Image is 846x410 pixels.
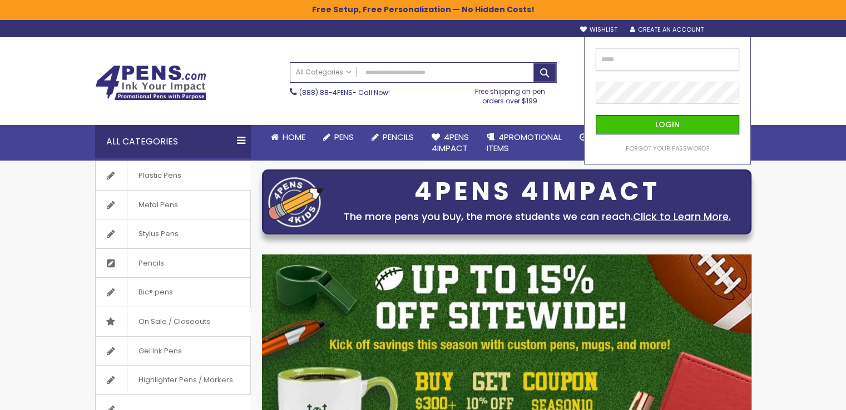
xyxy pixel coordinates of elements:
span: Home [283,131,305,143]
span: Forgot Your Password? [626,144,709,153]
a: Pens [314,125,363,149]
span: On Sale / Closeouts [127,307,221,336]
a: On Sale / Closeouts [96,307,250,336]
a: Create an Account [630,26,703,34]
a: Rush [571,125,621,149]
a: (888) 88-4PENS [299,88,353,97]
span: Gel Ink Pens [127,337,193,366]
div: Sign In [714,26,751,34]
a: 4Pens4impact [423,125,478,161]
a: Plastic Pens [96,161,250,190]
span: - Call Now! [299,88,390,97]
a: Pencils [96,249,250,278]
span: All Categories [296,68,352,77]
a: Forgot Your Password? [626,144,709,153]
a: Home [262,125,314,149]
a: Stylus Pens [96,219,250,248]
div: 4PENS 4IMPACT [329,180,745,203]
img: 4Pens Custom Pens and Promotional Products [95,65,206,101]
button: Login [596,115,739,134]
span: Stylus Pens [127,219,190,248]
div: The more pens you buy, the more students we can reach. [329,209,745,224]
span: Pencils [383,131,414,143]
span: 4Pens 4impact [432,131,469,154]
a: Wishlist [580,26,617,34]
span: Highlighter Pens / Markers [127,366,244,394]
a: Gel Ink Pens [96,337,250,366]
span: Bic® pens [127,278,184,307]
div: Free shipping on pen orders over $199 [463,83,557,105]
span: 4PROMOTIONAL ITEMS [487,131,562,154]
div: All Categories [95,125,251,158]
span: Login [655,119,680,130]
a: Click to Learn More. [633,209,731,223]
a: Bic® pens [96,278,250,307]
a: Highlighter Pens / Markers [96,366,250,394]
span: Plastic Pens [127,161,192,190]
a: Metal Pens [96,191,250,219]
a: Pencils [363,125,423,149]
img: four_pen_logo.png [268,177,324,227]
span: Metal Pens [127,191,189,219]
a: All Categories [290,63,357,81]
span: Pens [334,131,354,143]
span: Pencils [127,249,175,278]
a: 4PROMOTIONALITEMS [478,125,571,161]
